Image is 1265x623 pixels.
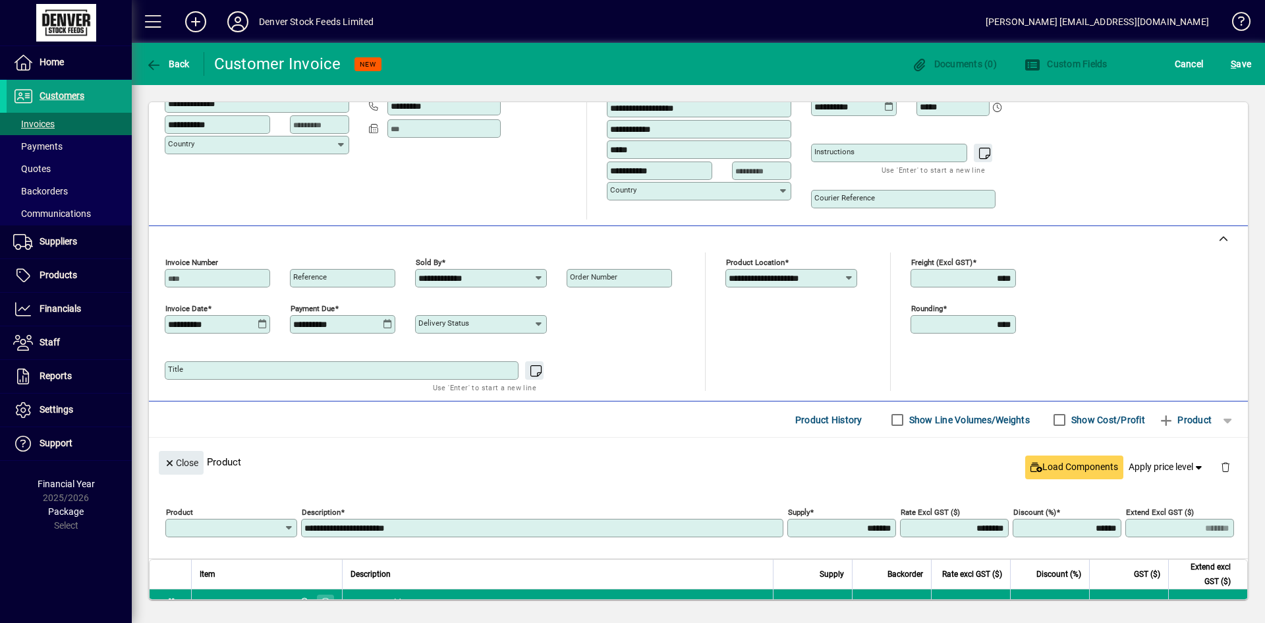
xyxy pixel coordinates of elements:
td: 8461.20 [1168,589,1247,616]
div: 660.0000 [940,596,1002,609]
span: Item [200,567,215,581]
span: Apply price level [1129,460,1205,474]
button: Delete [1210,451,1241,483]
a: Home [7,46,132,79]
span: Home [40,57,64,67]
mat-label: Product [166,508,193,517]
mat-label: Country [610,185,636,194]
button: Profile [217,10,259,34]
button: Cancel [1171,52,1207,76]
span: Financials [40,303,81,314]
div: Product [149,438,1248,486]
button: Load Components [1025,456,1123,479]
mat-hint: Use 'Enter' to start a new line [433,380,536,395]
span: Staff [40,337,60,347]
span: S [1231,59,1236,69]
mat-label: Description [302,508,341,517]
label: Show Line Volumes/Weights [907,413,1030,427]
a: Quotes [7,158,132,180]
mat-label: Rate excl GST ($) [901,508,960,517]
button: Product [1152,408,1218,432]
a: Reports [7,360,132,393]
button: Custom Fields [1021,52,1111,76]
span: Rate excl GST ($) [942,567,1002,581]
mat-label: Title [168,365,183,374]
mat-label: Rounding [911,304,943,313]
mat-label: Delivery status [418,318,469,328]
mat-label: Discount (%) [1013,508,1056,517]
button: Product History [790,408,868,432]
mat-label: Freight (excl GST) [911,258,972,267]
span: Communications [13,208,91,219]
span: Quotes [13,163,51,174]
td: 1269.18 [1089,589,1168,616]
span: Close [164,452,198,474]
mat-label: Courier Reference [814,193,875,202]
span: Custom Fields [1025,59,1108,69]
button: Apply price level [1123,456,1210,479]
a: Products [7,259,132,292]
div: [PERSON_NAME] [EMAIL_ADDRESS][DOMAIN_NAME] [986,11,1209,32]
span: 12.8200 [808,596,844,609]
a: Support [7,427,132,460]
app-page-header-button: Delete [1210,461,1241,473]
mat-label: Sold by [416,258,441,267]
span: Denver Gold + DDG #56220 [351,596,466,609]
app-page-header-button: Close [155,456,207,468]
div: Denver Stock Feeds Limited [259,11,374,32]
span: Backorders [13,186,68,196]
a: Payments [7,135,132,158]
div: Customer Invoice [214,53,341,74]
label: Show Cost/Profit [1069,413,1145,427]
span: Documents (0) [911,59,997,69]
mat-label: Supply [788,508,810,517]
a: Staff [7,326,132,359]
span: Product History [795,409,862,430]
mat-label: Order number [570,272,617,282]
span: Cancel [1175,53,1204,74]
a: Settings [7,394,132,427]
span: Products [40,270,77,280]
span: Discount (%) [1036,567,1081,581]
a: Financials [7,293,132,326]
app-page-header-button: Back [132,52,204,76]
mat-label: Extend excl GST ($) [1126,508,1194,517]
button: Save [1227,52,1254,76]
a: Communications [7,202,132,225]
mat-label: Reference [293,272,327,282]
span: Package [48,506,84,517]
a: Invoices [7,113,132,135]
span: GST ($) [1134,567,1160,581]
button: Back [142,52,193,76]
span: NEW [360,60,376,69]
span: Backorder [887,567,923,581]
mat-label: Payment due [291,304,335,313]
span: ave [1231,53,1251,74]
mat-label: Product location [726,258,785,267]
span: Settings [40,404,73,415]
span: Load Components [1030,460,1118,474]
span: Payments [13,141,63,152]
a: Backorders [7,180,132,202]
mat-hint: Use 'Enter' to start a new line [882,162,985,177]
button: Documents (0) [908,52,1000,76]
div: DA1200+DDG [200,596,258,609]
span: Customers [40,90,84,101]
span: Extend excl GST ($) [1177,560,1231,589]
span: DENVER STOCKFEEDS LTD [296,595,311,610]
button: Close [159,451,204,475]
span: Supply [820,567,844,581]
span: Description [351,567,391,581]
button: Add [175,10,217,34]
span: Support [40,438,72,448]
td: 0.0000 [1010,589,1089,616]
mat-label: Country [168,139,194,148]
span: Product [1158,409,1212,430]
a: Suppliers [7,225,132,258]
span: Financial Year [38,479,95,489]
a: Knowledge Base [1222,3,1249,45]
span: Back [146,59,190,69]
mat-label: Invoice number [165,258,218,267]
span: Reports [40,371,72,381]
mat-label: Instructions [814,147,855,156]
